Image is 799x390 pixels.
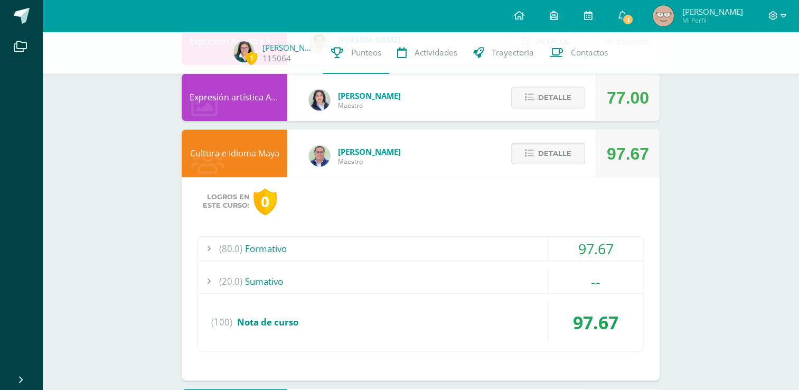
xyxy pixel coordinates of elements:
[389,32,465,74] a: Actividades
[338,157,401,166] span: Maestro
[351,47,381,58] span: Punteos
[309,89,330,110] img: 4a4aaf78db504b0aa81c9e1154a6f8e5.png
[182,73,287,121] div: Expresión artística ARTES PLÁSTICAS
[253,188,277,215] div: 0
[511,87,585,108] button: Detalle
[538,144,571,163] span: Detalle
[323,32,389,74] a: Punteos
[211,302,232,342] span: (100)
[237,316,298,328] span: Nota de curso
[542,32,616,74] a: Contactos
[682,6,742,17] span: [PERSON_NAME]
[338,146,401,157] span: [PERSON_NAME]
[309,145,330,166] img: c1c1b07ef08c5b34f56a5eb7b3c08b85.png
[262,53,291,64] a: 115064
[682,16,742,25] span: Mi Perfil
[607,74,649,122] div: 77.00
[492,47,534,58] span: Trayectoria
[203,193,249,210] span: Logros en este curso:
[548,270,643,293] div: --
[219,270,242,293] span: (20.0)
[538,88,571,107] span: Detalle
[465,32,542,74] a: Trayectoria
[246,51,257,64] span: 1
[415,47,457,58] span: Actividades
[182,129,287,177] div: Cultura e Idioma Maya
[622,14,634,25] span: 1
[548,302,643,342] div: 97.67
[198,270,643,293] div: Sumativo
[607,130,649,178] div: 97.67
[233,41,255,62] img: bd975e01ef2ad62bbd7584dbf438c725.png
[338,101,401,110] span: Maestro
[262,42,315,53] a: [PERSON_NAME]
[338,90,401,101] span: [PERSON_NAME]
[219,237,242,261] span: (80.0)
[511,143,585,164] button: Detalle
[548,237,643,261] div: 97.67
[653,5,674,26] img: b08fa849ce700c2446fec7341b01b967.png
[571,47,608,58] span: Contactos
[198,237,643,261] div: Formativo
